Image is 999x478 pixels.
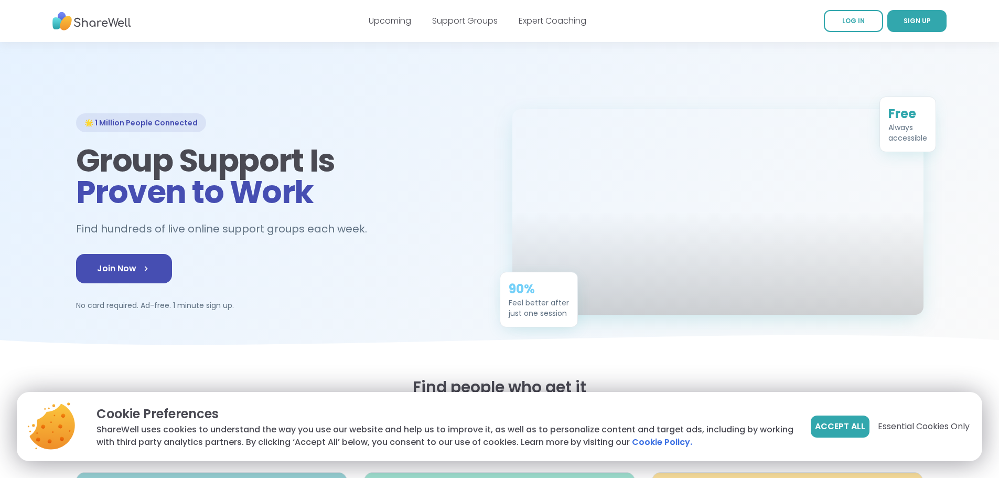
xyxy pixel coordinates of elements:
div: 🌟 1 Million People Connected [76,113,206,132]
a: LOG IN [824,10,883,32]
div: Feel better after just one session [509,298,569,318]
span: Essential Cookies Only [878,420,970,433]
a: SIGN UP [887,10,947,32]
p: Cookie Preferences [96,405,794,423]
button: Accept All [811,416,869,438]
span: SIGN UP [904,16,931,25]
a: Support Groups [432,15,498,27]
div: 90% [509,281,569,298]
p: ShareWell uses cookies to understand the way you use our website and help us to improve it, as we... [96,423,794,449]
a: Cookie Policy. [632,436,692,449]
span: Join Now [97,262,151,275]
h2: Find people who get it [76,378,923,397]
a: Expert Coaching [519,15,586,27]
h2: Find hundreds of live online support groups each week. [76,220,378,238]
p: No card required. Ad-free. 1 minute sign up. [76,300,487,311]
a: Upcoming [369,15,411,27]
div: Free [888,105,927,122]
h1: Group Support Is [76,145,487,208]
span: LOG IN [842,16,865,25]
span: Accept All [815,420,865,433]
a: Join Now [76,254,172,283]
div: Always accessible [888,122,927,143]
img: ShareWell Nav Logo [52,7,131,36]
span: Proven to Work [76,170,314,214]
